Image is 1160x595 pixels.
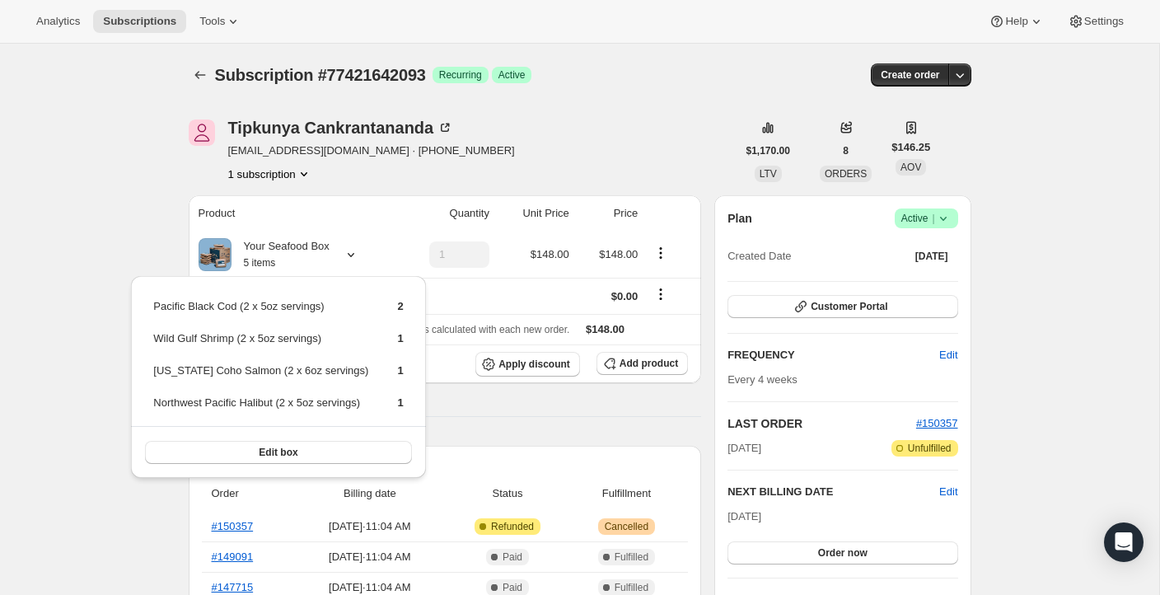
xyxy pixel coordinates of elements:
[145,441,411,464] button: Edit box
[727,440,761,457] span: [DATE]
[811,300,887,313] span: Customer Portal
[93,10,186,33] button: Subscriptions
[189,10,251,33] button: Tools
[503,550,522,564] span: Paid
[202,476,295,512] th: Order
[503,581,522,594] span: Paid
[397,332,403,344] span: 1
[881,68,939,82] span: Create order
[228,119,454,136] div: Tipkunya Cankrantananda
[746,144,790,157] span: $1,170.00
[575,485,679,502] span: Fulfillment
[908,442,952,455] span: Unfulfilled
[727,248,791,265] span: Created Date
[199,238,232,271] img: product img
[596,352,688,375] button: Add product
[586,323,624,335] span: $148.00
[1005,15,1027,28] span: Help
[737,139,800,162] button: $1,170.00
[1084,15,1124,28] span: Settings
[615,581,648,594] span: Fulfilled
[599,248,638,260] span: $148.00
[1058,10,1134,33] button: Settings
[212,581,254,593] a: #147715
[932,212,934,225] span: |
[244,257,276,269] small: 5 items
[843,144,849,157] span: 8
[818,546,868,560] span: Order now
[727,295,957,318] button: Customer Portal
[727,415,916,432] h2: LAST ORDER
[1104,522,1144,562] div: Open Intercom Messenger
[299,518,440,535] span: [DATE] · 11:04 AM
[498,68,526,82] span: Active
[727,373,797,386] span: Every 4 weeks
[475,352,580,377] button: Apply discount
[916,415,958,432] button: #150357
[727,541,957,565] button: Order now
[727,510,761,522] span: [DATE]
[494,195,574,232] th: Unit Price
[825,168,867,180] span: ORDERS
[439,68,482,82] span: Recurring
[152,394,369,424] td: Northwest Pacific Halibut (2 x 5oz servings)
[833,139,858,162] button: 8
[491,520,534,533] span: Refunded
[212,550,254,563] a: #149091
[648,244,674,262] button: Product actions
[450,485,564,502] span: Status
[199,15,225,28] span: Tools
[727,347,939,363] h2: FREQUENCY
[228,166,312,182] button: Product actions
[916,417,958,429] a: #150357
[939,347,957,363] span: Edit
[103,15,176,28] span: Subscriptions
[915,250,948,263] span: [DATE]
[228,143,515,159] span: [EMAIL_ADDRESS][DOMAIN_NAME] · [PHONE_NUMBER]
[152,297,369,328] td: Pacific Black Cod (2 x 5oz servings)
[615,550,648,564] span: Fulfilled
[574,195,643,232] th: Price
[189,195,395,232] th: Product
[498,358,570,371] span: Apply discount
[397,396,403,409] span: 1
[648,285,674,303] button: Shipping actions
[929,342,967,368] button: Edit
[299,549,440,565] span: [DATE] · 11:04 AM
[259,446,297,459] span: Edit box
[611,290,638,302] span: $0.00
[871,63,949,87] button: Create order
[531,248,569,260] span: $148.00
[215,66,426,84] span: Subscription #77421642093
[905,245,958,268] button: [DATE]
[397,300,403,312] span: 2
[620,357,678,370] span: Add product
[727,484,939,500] h2: NEXT BILLING DATE
[979,10,1054,33] button: Help
[760,168,777,180] span: LTV
[901,210,952,227] span: Active
[395,195,494,232] th: Quantity
[605,520,648,533] span: Cancelled
[26,10,90,33] button: Analytics
[189,119,215,146] span: Tipkunya Cankrantananda
[202,459,689,476] h2: Payment attempts
[152,362,369,392] td: [US_STATE] Coho Salmon (2 x 6oz servings)
[36,15,80,28] span: Analytics
[939,484,957,500] button: Edit
[891,139,930,156] span: $146.25
[212,520,254,532] a: #150357
[189,63,212,87] button: Subscriptions
[232,238,330,271] div: Your Seafood Box
[397,364,403,377] span: 1
[727,210,752,227] h2: Plan
[152,330,369,360] td: Wild Gulf Shrimp (2 x 5oz servings)
[299,485,440,502] span: Billing date
[900,162,921,173] span: AOV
